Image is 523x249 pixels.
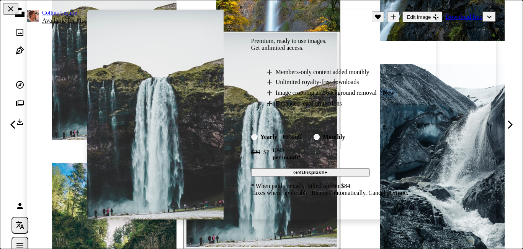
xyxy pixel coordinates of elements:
[266,100,409,107] li: Enhanced legal protections
[273,154,301,161] span: per month *
[280,132,304,142] div: 65% off
[266,89,409,97] li: Image cropping and background removal
[266,69,409,76] li: Members-only content added monthly
[260,134,277,140] div: yearly
[380,89,397,97] span: New
[314,134,320,140] input: monthly
[251,134,257,140] input: yearly65%off
[273,147,301,154] span: USD
[251,145,270,159] div: $7
[302,170,328,175] strong: Unsplash+
[323,134,345,140] div: monthly
[266,79,409,86] li: Unlimited royalty-free downloads
[251,38,409,51] h2: Premium, ready to use images. Get unlimited access.
[251,149,260,156] span: $20
[251,168,370,176] button: GetUnsplash+
[87,10,224,220] img: photo-1519582149095-fe7d19b2a3d2
[251,183,409,196] div: * When paid annually, billed upfront $84 Taxes where applicable. Renews automatically. Cancel any...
